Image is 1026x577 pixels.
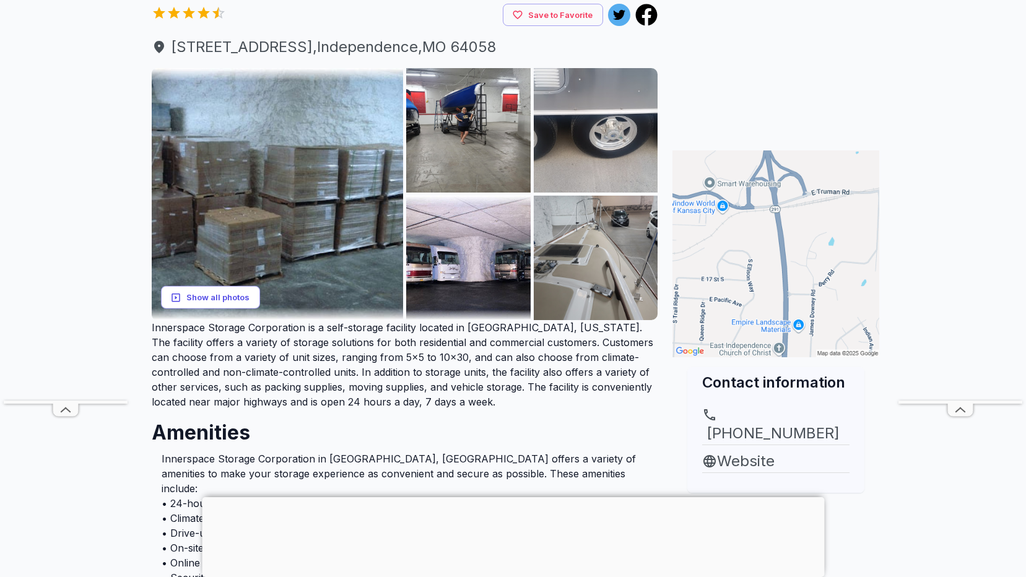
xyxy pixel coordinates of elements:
li: Innerspace Storage Corporation in [GEOGRAPHIC_DATA], [GEOGRAPHIC_DATA] offers a variety of amenit... [162,451,648,496]
a: [STREET_ADDRESS],Independence,MO 64058 [152,36,658,58]
img: AJQcZqJE2hqtDknrSz4U-yI85rOJH5zyg3RflBfZuvSSgUFD2mQRQXc8Tk_4wf5OGLMDhv32OgTAqRV8pUi2mCsU1QOJZkkEm... [534,68,658,193]
img: AJQcZqI0KKQXfRdYhl3JB2MV8eELSdJtbpG5U9rFSyN9d77jjhcFHITpwecA6mLnod11Cm1RLBqV4gdZOb9XKEu9peMAsHHmQ... [406,196,531,320]
span: [STREET_ADDRESS] , Independence , MO 64058 [152,36,658,58]
iframe: Advertisement [202,497,824,574]
button: Show all photos [161,286,260,309]
iframe: Advertisement [4,29,128,401]
li: • Online bill pay [162,555,648,570]
a: Website [702,450,850,472]
h2: Contact information [702,372,850,393]
img: AJQcZqKiXCZB5yzLu4ggI4LqyPopjNBo5fdooJJkV8LGkofc1i2c6hxQOXqR2KIqQAsDWWF9COrUc4-y_mTGMRiZTe4O29MBj... [534,196,658,320]
li: • On-site management [162,540,648,555]
li: • Drive-up access [162,526,648,540]
li: • Climate-controlled units [162,511,648,526]
img: AJQcZqKOyTzJSgW5jL7sXA65kMJYOvXRGUM9FsEg2OH1gJNgYWag94yo--r49Ny9apkXJNaJ1x3enXA4lHZMIB6DiM-rC9h_x... [406,68,531,193]
iframe: Advertisement [898,29,1022,401]
a: [PHONE_NUMBER] [702,407,850,445]
h2: Amenities [152,409,658,446]
img: Map for Innerspace Storage Corporation [672,150,879,357]
img: AJQcZqJkfH735WxLpGUU6N99p0NdSQUbCeGwUFfZV2nU2dDTnwTt26U6aHr6jqhVmynhIRXAETWMY2f3hugxTh4t5Rud6snf2... [152,68,404,320]
p: Innerspace Storage Corporation is a self-storage facility located in [GEOGRAPHIC_DATA], [US_STATE... [152,320,658,409]
li: • 24-hour access [162,496,648,511]
button: Save to Favorite [503,4,603,27]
